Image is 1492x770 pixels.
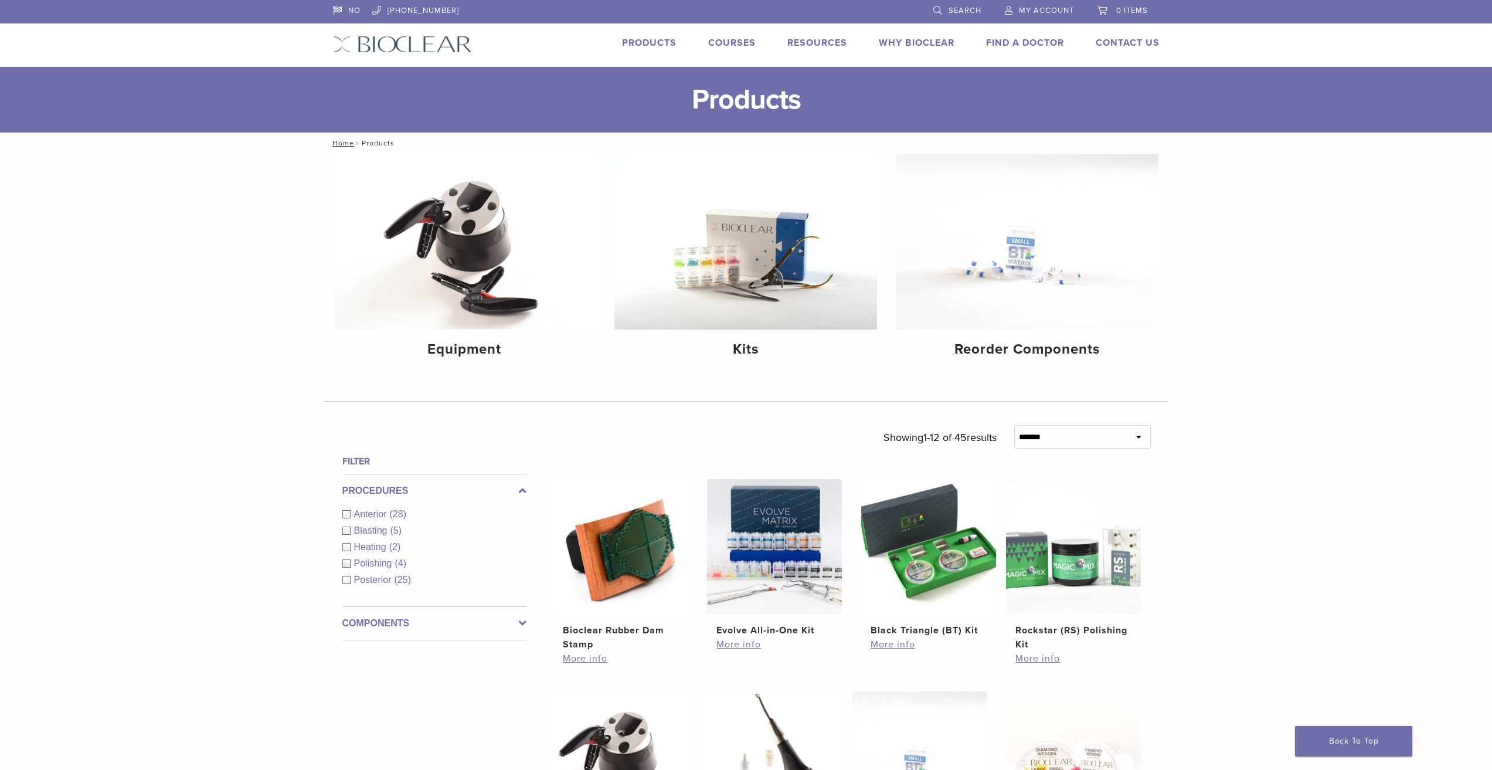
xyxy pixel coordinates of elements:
[324,133,1168,154] nav: Products
[905,339,1149,360] h4: Reorder Components
[861,479,996,614] img: Black Triangle (BT) Kit
[716,623,832,637] h2: Evolve All-in-One Kit
[563,623,679,652] h2: Bioclear Rubber Dam Stamp
[334,154,596,368] a: Equipment
[949,6,981,15] span: Search
[354,575,395,585] span: Posterior
[1096,37,1160,49] a: Contact Us
[622,37,677,49] a: Products
[390,509,406,519] span: (28)
[563,652,679,666] a: More info
[1005,479,1142,652] a: Rockstar (RS) Polishing KitRockstar (RS) Polishing Kit
[342,484,526,498] label: Procedures
[1295,726,1412,757] a: Back To Top
[708,37,756,49] a: Courses
[923,431,967,444] span: 1-12 of 45
[614,154,877,368] a: Kits
[389,542,401,552] span: (2)
[1019,6,1074,15] span: My Account
[706,479,843,637] a: Evolve All-in-One KitEvolve All-in-One Kit
[896,154,1158,368] a: Reorder Components
[395,558,406,568] span: (4)
[871,623,987,637] h2: Black Triangle (BT) Kit
[624,339,868,360] h4: Kits
[1116,6,1148,15] span: 0 items
[553,479,688,614] img: Bioclear Rubber Dam Stamp
[614,154,877,330] img: Kits
[1006,479,1141,614] img: Rockstar (RS) Polishing Kit
[354,525,390,535] span: Blasting
[787,37,847,49] a: Resources
[1015,652,1131,666] a: More info
[1015,623,1131,652] h2: Rockstar (RS) Polishing Kit
[871,637,987,652] a: More info
[354,558,395,568] span: Polishing
[334,154,596,330] img: Equipment
[879,37,954,49] a: Why Bioclear
[395,575,411,585] span: (25)
[342,454,526,469] h4: Filter
[986,37,1064,49] a: Find A Doctor
[342,616,526,630] label: Components
[553,479,689,652] a: Bioclear Rubber Dam StampBioclear Rubber Dam Stamp
[896,154,1158,330] img: Reorder Components
[354,140,362,146] span: /
[883,425,997,450] p: Showing results
[390,525,402,535] span: (5)
[716,637,832,652] a: More info
[707,479,842,614] img: Evolve All-in-One Kit
[354,509,390,519] span: Anterior
[333,36,472,53] img: Bioclear
[354,542,389,552] span: Heating
[329,139,354,147] a: Home
[861,479,997,637] a: Black Triangle (BT) KitBlack Triangle (BT) Kit
[343,339,587,360] h4: Equipment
